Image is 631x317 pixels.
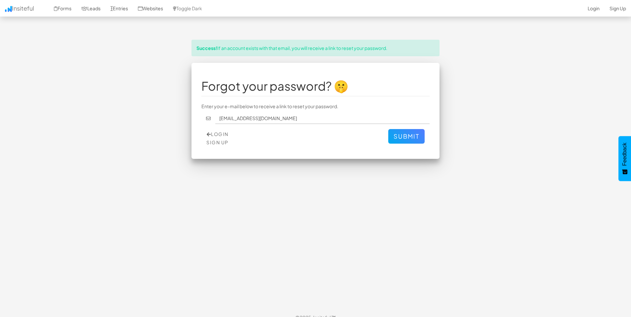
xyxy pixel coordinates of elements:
[201,79,430,93] h1: Forgot your password? 🤫
[207,131,229,137] a: Login
[191,40,440,56] div: If an account exists with that email, you will receive a link to reset your password.
[388,129,425,144] button: Submit
[618,136,631,181] button: Feedback - Show survey
[215,113,430,124] input: john@doe.com
[622,143,628,166] span: Feedback
[206,139,229,145] a: Sign Up
[5,6,12,12] img: icon.png
[201,103,430,110] p: Enter your e-mail below to receive a link to reset your password.
[196,45,217,51] strong: Success!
